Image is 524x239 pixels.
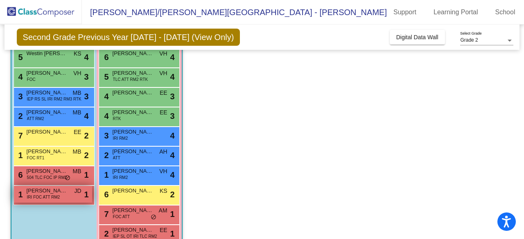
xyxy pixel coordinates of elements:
span: 7 [102,210,109,219]
span: MB [73,147,81,156]
span: 1 [102,170,109,179]
span: IRI RM2 [113,135,128,141]
span: 1 [84,169,88,181]
span: Grade 2 [460,37,478,43]
span: FOC ATT [113,214,130,220]
span: 4 [170,71,174,83]
span: RTK [113,116,121,122]
span: [PERSON_NAME] [113,69,154,77]
span: 4 [102,92,109,101]
span: Westin [PERSON_NAME] [27,49,68,58]
span: [PERSON_NAME] [113,89,154,97]
a: School [489,6,522,19]
span: 3 [16,92,23,101]
a: Support [387,6,423,19]
span: 504 TLC FOC IP RM2 [27,174,67,181]
span: MB [73,167,81,176]
span: KS [160,187,167,195]
span: 4 [170,51,174,63]
span: TLC ATT RM2 RTK [113,76,148,83]
span: 3 [84,71,88,83]
span: IRI FOC ATT RM2 [27,194,60,200]
span: [PERSON_NAME] [113,226,154,234]
span: VH [159,167,167,176]
span: 3 [170,110,174,122]
span: 6 [102,53,109,62]
span: [PERSON_NAME] [113,187,154,195]
span: 1 [170,208,174,220]
span: [PERSON_NAME] [113,147,154,156]
span: [PERSON_NAME]/[PERSON_NAME][GEOGRAPHIC_DATA] - [PERSON_NAME] [82,6,387,19]
span: 1 [16,190,23,199]
button: Digital Data Wall [390,30,445,45]
span: 3 [84,90,88,103]
span: 2 [102,229,109,238]
span: [PERSON_NAME] [113,206,154,214]
span: EE [160,108,167,117]
span: 7 [16,131,23,140]
span: JD [74,187,81,195]
span: [PERSON_NAME] [113,108,154,116]
span: 5 [102,72,109,81]
span: 2 [170,188,174,201]
span: [PERSON_NAME] [27,128,68,136]
span: Second Grade Previous Year [DATE] - [DATE] (View Only) [17,29,240,46]
span: 4 [84,51,88,63]
span: 3 [170,90,174,103]
span: 2 [102,151,109,160]
span: 4 [170,149,174,161]
span: [PERSON_NAME] [113,167,154,175]
span: 6 [16,170,23,179]
span: [PERSON_NAME] [27,147,68,156]
span: 4 [170,130,174,142]
span: FOC [27,76,36,83]
span: do_not_disturb_alt [151,214,156,221]
span: 6 [102,190,109,199]
span: 2 [84,130,88,142]
span: 1 [84,188,88,201]
span: MB [73,108,81,117]
span: 3 [102,131,109,140]
span: [PERSON_NAME] [27,187,68,195]
span: 4 [102,112,109,121]
span: ATT RM2 [27,116,44,122]
span: FOC RT1 [27,155,45,161]
span: KS [74,49,81,58]
span: do_not_disturb_alt [65,175,70,181]
span: 2 [16,112,23,121]
span: 4 [16,72,23,81]
span: [PERSON_NAME] [27,69,68,77]
span: VH [73,69,81,78]
span: AH [159,147,167,156]
span: 2 [84,149,88,161]
span: 1 [16,151,23,160]
span: 4 [84,110,88,122]
span: EE [160,226,167,235]
span: EE [160,89,167,97]
span: 5 [16,53,23,62]
span: VH [159,49,167,58]
span: Digital Data Wall [396,34,438,40]
span: [PERSON_NAME] [113,49,154,58]
span: [PERSON_NAME] [27,108,68,116]
span: ATT [113,155,120,161]
span: [PERSON_NAME] [113,128,154,136]
span: [PERSON_NAME] [27,89,68,97]
a: Learning Portal [427,6,485,19]
span: IEP RS SL IRI RM2 RM3 RTK [27,96,81,102]
span: [PERSON_NAME] [27,167,68,175]
span: EE [74,128,81,136]
span: AM [159,206,167,215]
span: 4 [170,169,174,181]
span: VH [159,69,167,78]
span: MB [73,89,81,97]
span: IRI RM2 [113,174,128,181]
